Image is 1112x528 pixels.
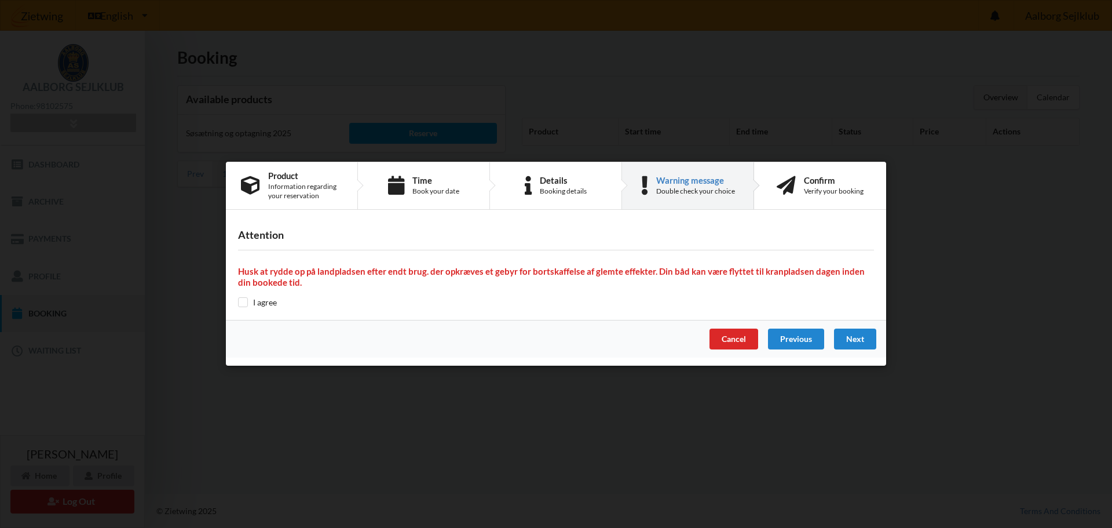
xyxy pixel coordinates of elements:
div: Booking details [540,187,587,196]
div: Next [834,329,876,350]
div: Warning message [656,176,735,185]
div: Confirm [804,176,864,185]
div: Previous [768,329,824,350]
div: Book your date [412,187,459,196]
h4: Husk at rydde op på landpladsen efter endt brug. der opkræves et gebyr for bortskaffelse af glemt... [238,266,874,289]
div: Cancel [709,329,758,350]
div: Double check your choice [656,187,735,196]
div: Verify your booking [804,187,864,196]
div: Time [412,176,459,185]
div: Product [268,171,342,180]
label: I agree [238,297,277,307]
div: Information regarding your reservation [268,182,342,201]
div: Details [540,176,587,185]
h3: Attention [238,229,874,242]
